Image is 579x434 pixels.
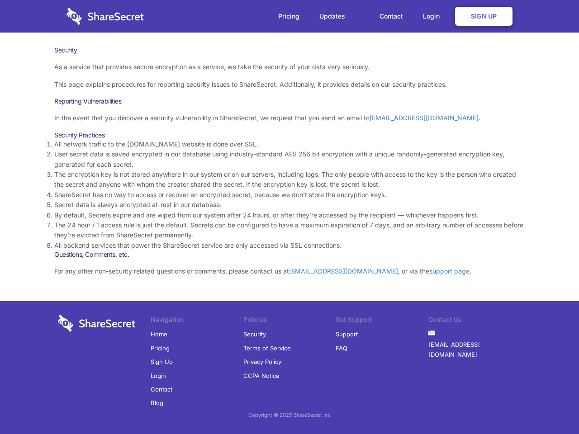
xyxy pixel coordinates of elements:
[151,327,167,341] a: Home
[336,341,347,355] a: FAQ
[54,190,525,200] li: ShareSecret has no way to access or recover an encrypted secret, because we don’t store the encry...
[414,2,453,30] a: Login
[151,355,173,368] a: Sign Up
[243,327,266,341] a: Security
[54,131,525,139] h3: Security Practices
[54,80,525,90] p: This page explains procedures for reporting security issues to ShareSecret. Additionally, it prov...
[336,327,358,341] a: Support
[428,315,521,327] li: Contact Us
[54,97,525,105] h3: Reporting Vulnerabilities
[429,267,470,275] a: support page
[54,170,525,190] li: The encryption key is not stored anywhere in our system or on our servers, including logs. The on...
[243,315,336,327] li: Policies
[289,267,398,275] a: [EMAIL_ADDRESS][DOMAIN_NAME]
[243,341,291,355] a: Terms of Service
[370,114,479,122] a: [EMAIL_ADDRESS][DOMAIN_NAME]
[243,355,281,368] a: Privacy Policy
[54,46,525,54] h1: Security
[54,139,525,149] li: All network traffic to the [DOMAIN_NAME] website is done over SSL.
[58,315,135,332] img: logo-wordmark-white-trans-d4663122ce5f474addd5e946df7df03e33cb6a1c49d2221995e7729f52c070b2.svg
[54,210,525,220] li: By default, Secrets expire and are wiped from our system after 24 hours, or after they’re accesse...
[54,266,525,276] p: For any other non-security related questions or comments, please contact us at , or via the .
[151,315,243,327] li: Navigation
[243,369,280,382] a: CCPA Notice
[151,341,170,355] a: Pricing
[269,2,308,30] a: Pricing
[54,149,525,170] li: User secret data is saved encrypted in our database using industry-standard AES 256 bit encryptio...
[370,2,412,30] a: Contact
[54,200,525,210] li: Secret data is always encrypted at-rest in our database.
[54,62,525,72] p: As a service that provides secure encryption as a service, we take the security of your data very...
[428,338,521,362] a: [EMAIL_ADDRESS][DOMAIN_NAME]
[54,241,525,250] li: All backend services that power the ShareSecret service are only accessed via SSL connections.
[151,382,172,396] a: Contact
[151,396,163,410] a: Blog
[54,250,525,259] h3: Questions, Comments, etc.
[54,220,525,241] li: The 24 hour / 1 access rule is just the default. Secrets can be configured to have a maximum expi...
[151,369,166,382] a: Login
[66,8,144,25] img: logo-wordmark-white-trans-d4663122ce5f474addd5e946df7df03e33cb6a1c49d2221995e7729f52c070b2.svg
[455,7,513,26] a: Sign Up
[336,315,428,327] li: Get Support
[54,113,525,123] p: In the event that you discover a security vulnerability in ShareSecret, we request that you send ...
